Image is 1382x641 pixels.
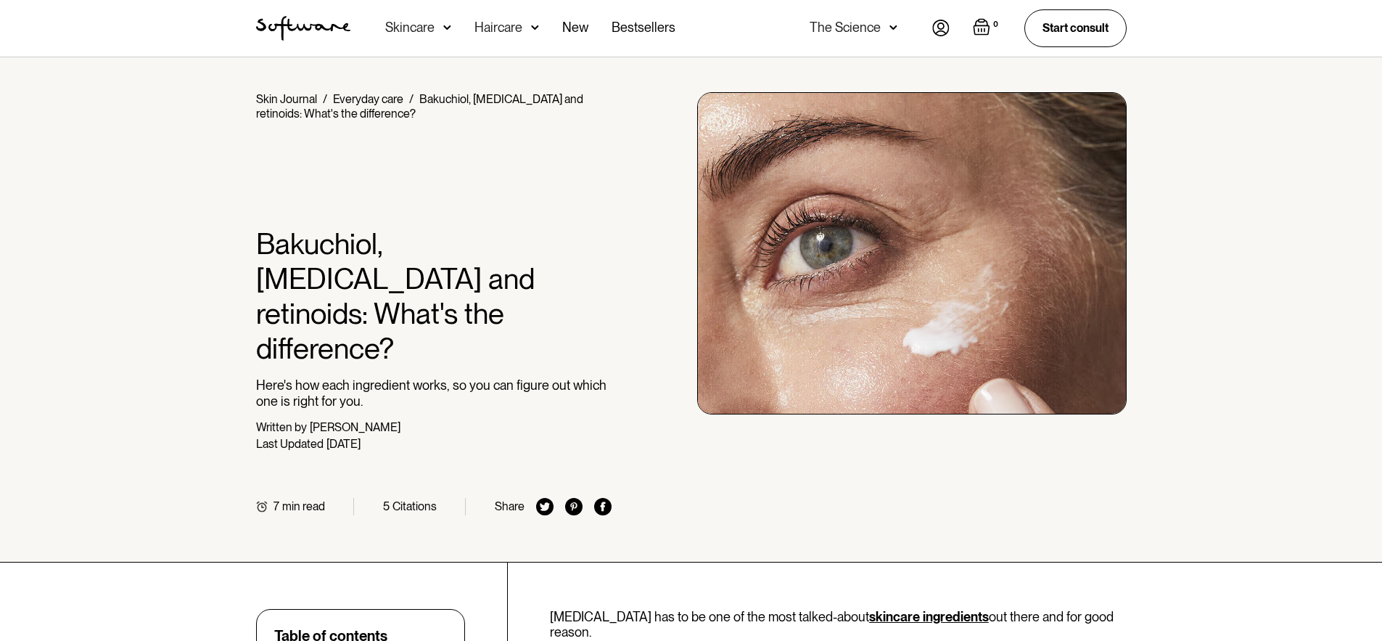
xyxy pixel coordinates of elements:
div: 0 [990,18,1001,31]
div: Share [495,499,525,513]
a: skincare ingredients [869,609,989,624]
div: [DATE] [326,437,361,451]
div: min read [282,499,325,513]
h1: Bakuchiol, [MEDICAL_DATA] and retinoids: What's the difference? [256,226,612,366]
div: / [409,92,414,106]
img: arrow down [443,20,451,35]
div: 5 [383,499,390,513]
div: / [323,92,327,106]
a: Skin Journal [256,92,317,106]
div: Last Updated [256,437,324,451]
img: arrow down [889,20,897,35]
p: [MEDICAL_DATA] has to be one of the most talked-about out there and for good reason. [550,609,1127,640]
div: The Science [810,20,881,35]
img: Software Logo [256,16,350,41]
div: Written by [256,420,307,434]
a: Open empty cart [973,18,1001,38]
img: facebook icon [594,498,612,515]
a: Everyday care [333,92,403,106]
img: pinterest icon [565,498,583,515]
a: Start consult [1024,9,1127,46]
div: [PERSON_NAME] [310,420,400,434]
div: Haircare [474,20,522,35]
div: Skincare [385,20,435,35]
a: home [256,16,350,41]
img: arrow down [531,20,539,35]
div: Citations [392,499,437,513]
div: Bakuchiol, [MEDICAL_DATA] and retinoids: What's the difference? [256,92,583,121]
p: Here's how each ingredient works, so you can figure out which one is right for you. [256,377,612,409]
img: twitter icon [536,498,554,515]
div: 7 [273,499,279,513]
